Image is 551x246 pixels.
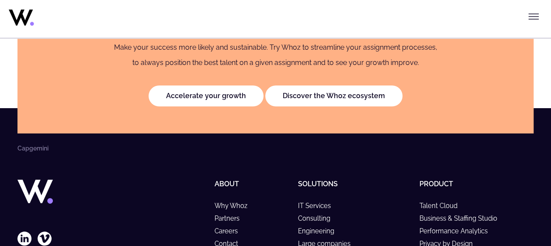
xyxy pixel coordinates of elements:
nav: Breadcrumbs [17,145,534,152]
a: Product [419,180,453,188]
a: Performance Analytics [419,227,496,235]
button: Toggle menu [525,8,542,25]
a: Careers [215,227,246,235]
iframe: Chatbot [493,188,539,234]
li: Capgemini [17,145,49,152]
p: to always position the best talent on a given assignment and to see your growth improve. [75,57,476,68]
a: Discover the Whoz ecosystem [265,85,402,106]
a: Talent Cloud [419,202,465,209]
a: Why Whoz [215,202,255,209]
a: Accelerate your growth [149,85,263,106]
h5: Solutions [298,180,412,188]
p: Make your success more likely and sustainable. Try Whoz to streamline your assignment processes, [75,42,476,53]
h5: About [215,180,291,188]
a: Business & Staffing Studio [419,215,505,222]
a: Partners [215,215,247,222]
a: Engineering [298,227,342,235]
a: Consulting [298,215,338,222]
a: IT Services [298,202,339,209]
